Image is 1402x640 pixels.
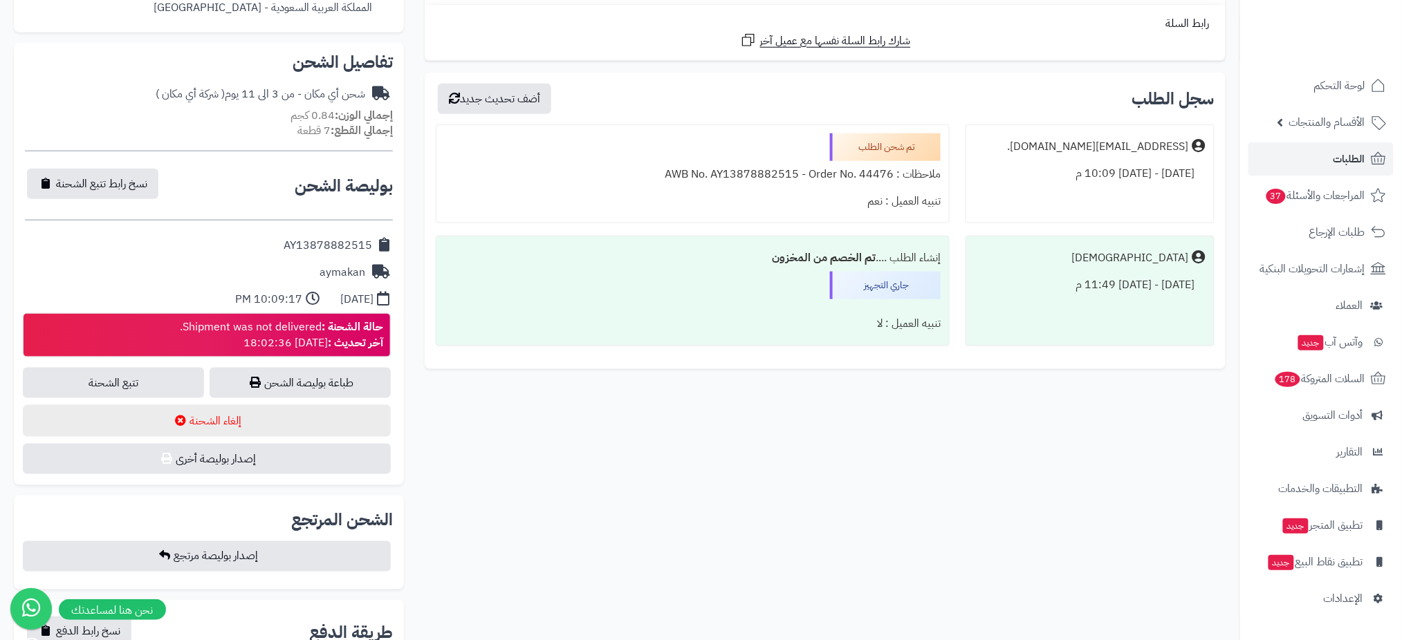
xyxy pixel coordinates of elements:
[1282,516,1363,535] span: تطبيق المتجر
[1248,362,1394,395] a: السلات المتروكة178
[1248,252,1394,285] a: إشعارات التحويلات البنكية
[335,107,393,124] strong: إجمالي الوزن:
[430,16,1220,32] div: رابط السلة
[25,54,393,70] h2: تفاصيل الشحن
[23,444,391,474] button: إصدار بوليصة أخرى
[1336,296,1363,315] span: العملاء
[328,335,383,351] strong: آخر تحديث :
[975,272,1206,299] div: [DATE] - [DATE] 11:49 م
[56,623,120,640] span: نسخ رابط الدفع
[1279,479,1363,498] span: التطبيقات والخدمات
[1308,37,1389,66] img: logo-2.png
[23,405,391,437] button: إلغاء الشحنة
[1248,69,1394,102] a: لوحة التحكم
[1309,223,1365,242] span: طلبات الإرجاع
[975,160,1206,187] div: [DATE] - [DATE] 10:09 م
[830,272,941,299] div: جاري التجهيز
[340,292,373,308] div: [DATE]
[1314,76,1365,95] span: لوحة التحكم
[1324,589,1363,608] span: الإعدادات
[1248,399,1394,432] a: أدوات التسويق
[1008,139,1189,155] div: [EMAIL_ADDRESS][DOMAIN_NAME].
[760,33,911,49] span: شارك رابط السلة نفسها مع عميل آخر
[1248,216,1394,249] a: طلبات الإرجاع
[1297,332,1363,352] span: وآتس آب
[445,161,941,188] div: ملاحظات : AWB No. AY13878882515 - Order No. 44476
[27,169,158,199] button: نسخ رابط تتبع الشحنة
[1274,369,1365,388] span: السلات المتروكة
[1248,582,1394,615] a: الإعدادات
[445,310,941,337] div: تنبيه العميل : لا
[291,512,393,529] h2: الشحن المرتجع
[740,32,911,49] a: شارك رابط السلة نفسها مع عميل آخر
[1289,113,1365,132] span: الأقسام والمنتجات
[1248,435,1394,469] a: التقارير
[180,319,383,351] div: Shipment was not delivered. [DATE] 18:02:36
[1283,518,1309,534] span: جديد
[1334,149,1365,169] span: الطلبات
[1267,552,1363,572] span: تطبيق نقاط البيع
[210,368,391,398] a: طباعة بوليصة الشحن
[1248,472,1394,505] a: التطبيقات والخدمات
[1298,335,1324,350] span: جديد
[156,86,365,102] div: شحن أي مكان - من 3 الى 11 يوم
[235,292,302,308] div: 10:09:17 PM
[772,250,876,266] b: تم الخصم من المخزون
[1248,179,1394,212] a: المراجعات والأسئلة37
[331,122,393,139] strong: إجمالي القطع:
[830,133,941,161] div: تم شحن الطلب
[1248,509,1394,542] a: تطبيق المتجرجديد
[445,188,941,215] div: تنبيه العميل : نعم
[1275,372,1300,387] span: 178
[23,541,391,572] button: إصدار بوليصة مرتجع
[1248,142,1394,176] a: الطلبات
[1248,545,1394,578] a: تطبيق نقاط البيعجديد
[1337,442,1363,462] span: التقارير
[23,368,204,398] a: تتبع الشحنة
[295,178,393,194] h2: بوليصة الشحن
[1303,406,1363,425] span: أدوات التسويق
[1260,259,1365,279] span: إشعارات التحويلات البنكية
[1269,555,1294,570] span: جديد
[297,122,393,139] small: 7 قطعة
[445,245,941,272] div: إنشاء الطلب ....
[1248,289,1394,322] a: العملاء
[1265,186,1365,205] span: المراجعات والأسئلة
[1266,189,1286,204] span: 37
[438,84,551,114] button: أضف تحديث جديد
[1132,91,1215,107] h3: سجل الطلب
[1072,250,1189,266] div: [DEMOGRAPHIC_DATA]
[156,86,225,102] span: ( شركة أي مكان )
[1248,326,1394,359] a: وآتس آبجديد
[322,319,383,335] strong: حالة الشحنة :
[56,176,147,192] span: نسخ رابط تتبع الشحنة
[290,107,393,124] small: 0.84 كجم
[284,238,372,254] div: AY13878882515
[320,265,365,281] div: aymakan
